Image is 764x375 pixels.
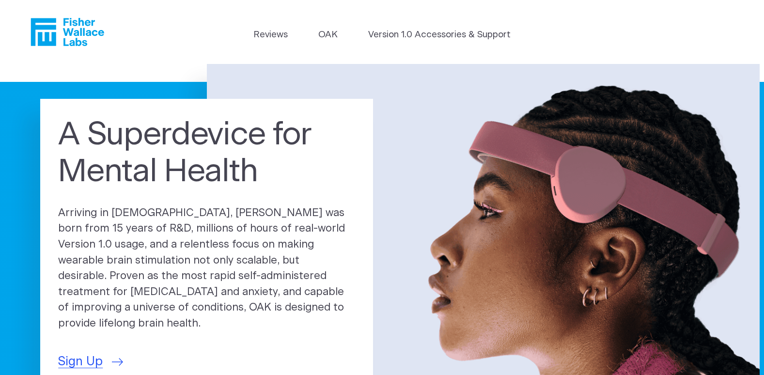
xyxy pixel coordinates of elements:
[253,28,288,42] a: Reviews
[58,117,355,190] h1: A Superdevice for Mental Health
[318,28,338,42] a: OAK
[58,205,355,332] p: Arriving in [DEMOGRAPHIC_DATA], [PERSON_NAME] was born from 15 years of R&D, millions of hours of...
[368,28,511,42] a: Version 1.0 Accessories & Support
[58,353,103,371] span: Sign Up
[58,353,123,371] a: Sign Up
[31,18,104,46] a: Fisher Wallace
